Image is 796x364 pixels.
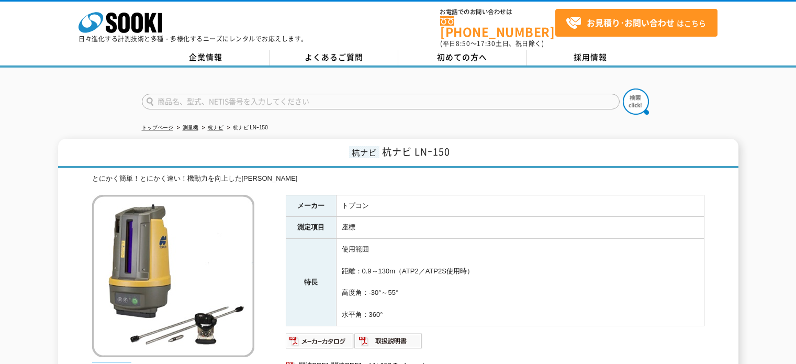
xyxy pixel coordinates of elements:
span: はこちら [566,15,706,31]
span: 杭ナビ LNｰ150 [382,145,450,159]
a: 初めての方へ [398,50,526,65]
span: 8:50 [456,39,470,48]
div: とにかく簡単！とにかく速い！機動力を向上した[PERSON_NAME] [92,173,704,184]
a: 取扱説明書 [354,339,423,347]
a: 採用情報 [526,50,655,65]
input: 商品名、型式、NETIS番号を入力してください [142,94,620,109]
strong: お見積り･お問い合わせ [587,16,675,29]
th: 測定項目 [286,217,336,239]
td: トプコン [336,195,704,217]
img: 杭ナビ LNｰ150 [92,195,254,357]
a: [PHONE_NUMBER] [440,16,555,38]
td: 座標 [336,217,704,239]
a: トップページ [142,125,173,130]
a: メーカーカタログ [286,339,354,347]
img: メーカーカタログ [286,333,354,349]
span: お電話でのお問い合わせは [440,9,555,15]
span: 17:30 [477,39,496,48]
a: よくあるご質問 [270,50,398,65]
a: 測量機 [183,125,198,130]
th: 特長 [286,239,336,326]
p: 日々進化する計測技術と多種・多様化するニーズにレンタルでお応えします。 [79,36,308,42]
img: btn_search.png [623,89,649,115]
span: (平日 ～ 土日、祝日除く) [440,39,544,48]
a: お見積り･お問い合わせはこちら [555,9,717,37]
li: 杭ナビ LNｰ150 [225,123,268,134]
span: 杭ナビ [349,146,379,158]
a: 杭ナビ [208,125,223,130]
a: 企業情報 [142,50,270,65]
th: メーカー [286,195,336,217]
span: 初めての方へ [437,51,487,63]
img: 取扱説明書 [354,333,423,349]
td: 使用範囲 距離：0.9～130m（ATP2／ATP2S使用時） 高度角：-30°～55° 水平角：360° [336,239,704,326]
